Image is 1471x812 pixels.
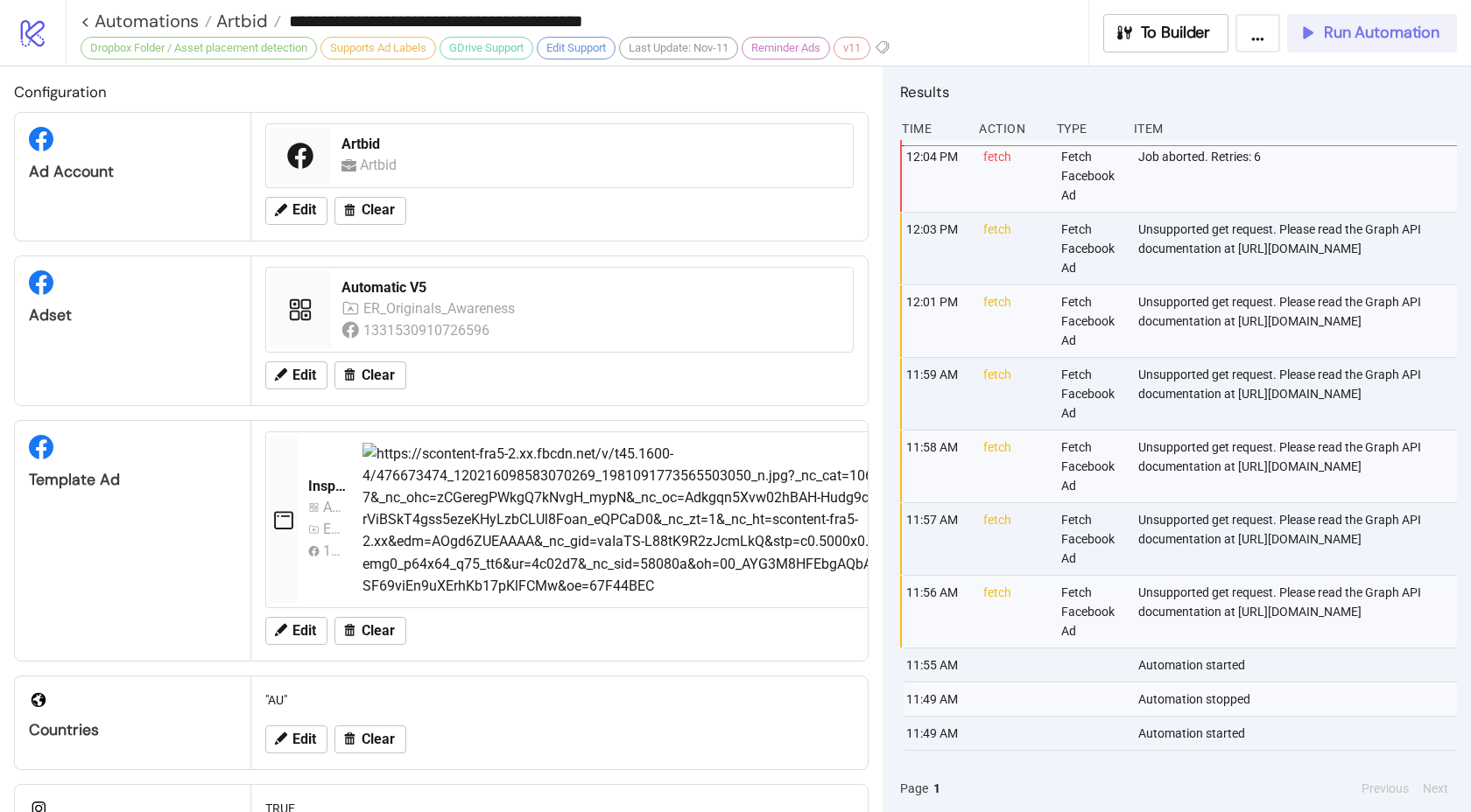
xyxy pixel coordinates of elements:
[258,683,861,717] div: "AU"
[1059,213,1124,284] div: Fetch Facebook Ad
[982,576,1046,647] div: fetch
[1059,576,1124,647] div: Fetch Facebook Ad
[1287,14,1457,52] button: Run Automation
[265,725,327,753] button: Edit
[29,720,236,740] div: Countries
[1137,140,1461,212] div: Job aborted. Retries: 6
[362,623,395,639] span: Clear
[1137,213,1461,284] div: Unsupported get request. Please read the Graph API documentation at [URL][DOMAIN_NAME]
[900,80,1457,103] h2: Results
[904,140,969,212] div: 12:04 PM
[334,197,406,225] button: Clear
[362,367,395,383] span: Clear
[292,623,316,639] span: Edit
[1103,14,1229,52] button: To Builder
[341,135,842,154] div: Artbid
[900,112,965,145] div: Time
[982,213,1046,284] div: fetch
[323,496,341,518] div: Automatic
[982,358,1046,430] div: fetch
[362,443,1092,597] img: https://scontent-fra5-2.xx.fbcdn.net/v/t45.1600-4/476673474_120216098583070269_198109177356550305...
[292,367,316,383] span: Edit
[834,37,870,59] div: v11
[904,682,969,716] div: 11:49 AM
[1137,576,1461,647] div: Unsupported get request. Please read the Graph API documentation at [URL][DOMAIN_NAME]
[265,617,327,645] button: Edit
[334,725,406,753] button: Clear
[904,717,969,750] div: 11:49 AM
[362,202,395,218] span: Clear
[904,648,969,682] div: 11:55 AM
[904,576,969,647] div: 11:56 AM
[1137,358,1461,430] div: Unsupported get request. Please read the Graph API documentation at [URL][DOMAIN_NAME]
[1137,717,1461,750] div: Automation started
[1418,779,1453,798] button: Next
[1059,430,1124,502] div: Fetch Facebook Ad
[341,278,842,297] div: Automatic V5
[1059,503,1124,575] div: Fetch Facebook Ad
[982,503,1046,575] div: fetch
[1235,14,1280,52] button: ...
[363,319,492,341] div: 1331530910726596
[440,37,533,59] div: GDrive Support
[265,197,327,225] button: Edit
[1059,358,1124,430] div: Fetch Facebook Ad
[904,285,969,357] div: 12:01 PM
[1059,140,1124,212] div: Fetch Facebook Ad
[1055,112,1120,145] div: Type
[904,213,969,284] div: 12:03 PM
[320,37,436,59] div: Supports Ad Labels
[982,430,1046,502] div: fetch
[14,80,869,103] h2: Configuration
[292,731,316,747] span: Edit
[29,470,236,490] div: Template Ad
[900,779,928,798] span: Page
[81,37,317,59] div: Dropbox Folder / Asset placement detection
[212,12,281,30] a: Artbid
[537,37,616,59] div: Edit Support
[1356,779,1414,798] button: Previous
[982,285,1046,357] div: fetch
[904,358,969,430] div: 11:59 AM
[904,430,969,502] div: 11:58 AM
[323,518,341,540] div: ER_Originals_Awareness
[363,297,517,319] div: ER_Originals_Awareness
[1137,430,1461,502] div: Unsupported get request. Please read the Graph API documentation at [URL][DOMAIN_NAME]
[1137,648,1461,682] div: Automation started
[29,305,236,325] div: Adset
[362,731,395,747] span: Clear
[1137,285,1461,357] div: Unsupported get request. Please read the Graph API documentation at [URL][DOMAIN_NAME]
[323,540,341,562] div: 1331530910726596
[977,112,1042,145] div: Action
[212,10,268,32] span: Artbid
[308,477,348,496] div: Inspirational_BAU_Auction12_Abstract 1_Polished_Image_20250214_AU
[334,361,406,389] button: Clear
[292,202,316,218] span: Edit
[29,162,236,182] div: Ad Account
[619,37,738,59] div: Last Update: Nov-11
[265,361,327,389] button: Edit
[1137,682,1461,716] div: Automation stopped
[928,779,946,798] button: 1
[1137,503,1461,575] div: Unsupported get request. Please read the Graph API documentation at [URL][DOMAIN_NAME]
[360,154,403,176] div: Artbid
[334,617,406,645] button: Clear
[742,37,830,59] div: Reminder Ads
[81,12,212,30] a: < Automations
[982,140,1046,212] div: fetch
[1059,285,1124,357] div: Fetch Facebook Ad
[904,503,969,575] div: 11:57 AM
